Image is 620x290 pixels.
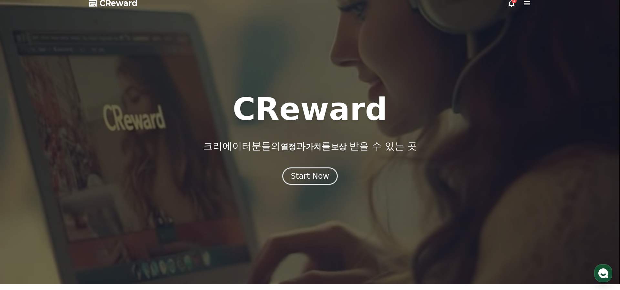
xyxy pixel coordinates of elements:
[281,142,296,151] span: 열정
[306,142,321,151] span: 가치
[2,205,43,221] a: 홈
[203,140,417,152] p: 크리에이터분들의 과 를 받을 수 있는 곳
[291,171,329,181] div: Start Now
[282,174,338,180] a: Start Now
[282,167,338,185] button: Start Now
[232,94,387,125] h1: CReward
[83,205,124,221] a: 설정
[100,214,108,219] span: 설정
[59,215,67,220] span: 대화
[331,142,346,151] span: 보상
[43,205,83,221] a: 대화
[20,214,24,219] span: 홈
